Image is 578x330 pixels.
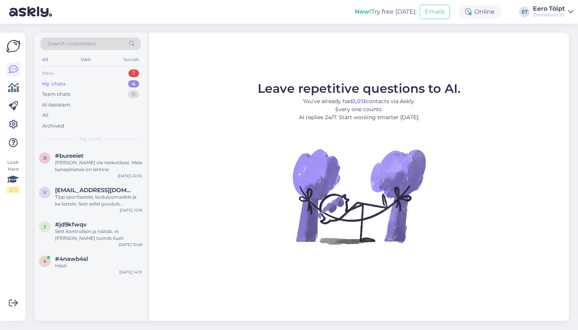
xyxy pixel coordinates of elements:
span: j [44,224,46,230]
div: 0 [128,91,139,98]
b: 2,013 [352,98,366,105]
span: Search customers [47,40,96,48]
span: b [43,155,47,161]
div: Hästi [55,262,142,269]
div: [PERSON_NAME] ole teekotikesi. Meie kanepiõietee on lahtine. [55,159,142,173]
div: All [42,112,49,119]
div: [DATE] 14:31 [119,269,142,275]
div: Tipp sportlastele, koduloomadele ja ka lastele. Sest sellel puudub [PERSON_NAME] maitse ning on t... [55,194,142,207]
p: You’ve already had contacts via Askly. Every one counts. AI replies 24/7. Start working smarter [... [258,97,461,121]
div: Web [79,55,93,65]
div: [DATE] 20:55 [118,173,142,179]
div: Look Here [6,159,20,193]
span: #jd9kfwqv [55,221,87,228]
div: Socials [122,55,141,65]
b: New! [355,8,371,15]
div: New [42,70,54,77]
div: 7 [128,70,139,77]
div: ET [519,6,530,17]
div: AI Assistant [42,101,70,109]
span: #bureeiet [55,152,83,159]
div: [DATE] 15:16 [120,207,142,213]
span: My chats [80,136,101,142]
div: 4 [128,80,139,88]
div: Team chats [42,91,70,98]
img: Askly Logo [6,39,21,53]
div: Try free [DATE]: [355,7,417,16]
span: v [43,189,46,195]
span: valdokee@yahoo.com [55,187,135,194]
span: #4nawb4sl [55,256,88,262]
div: Online [459,5,501,19]
a: Eero TölptZennative OÜ [533,6,573,18]
img: No Chat active [290,128,428,265]
div: All [41,55,49,65]
div: Archived [42,122,64,130]
div: [DATE] 10:26 [119,242,142,247]
span: 4 [43,258,46,264]
div: 2 / 3 [6,186,20,193]
span: Leave repetitive questions to AI. [258,81,461,96]
div: Eero Tölpt [533,6,565,12]
button: Emails [420,5,450,19]
div: Sest kontrollisin ja näitab, et [PERSON_NAME] toimib ilusti [55,228,142,242]
div: My chats [42,80,66,88]
div: Zennative OÜ [533,12,565,18]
